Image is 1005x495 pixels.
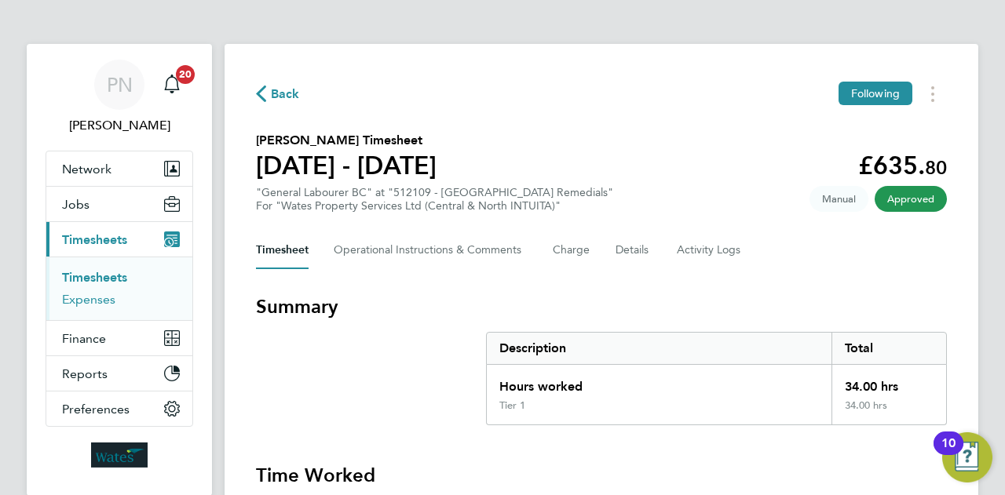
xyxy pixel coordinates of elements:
button: Timesheets Menu [919,82,947,106]
div: Tier 1 [499,399,525,412]
button: Operational Instructions & Comments [334,231,528,269]
h1: [DATE] - [DATE] [256,150,437,181]
button: Open Resource Center, 10 new notifications [942,432,992,482]
h2: [PERSON_NAME] Timesheet [256,131,437,150]
span: This timesheet was manually created. [809,186,868,212]
button: Finance [46,321,192,355]
span: Reports [62,366,108,381]
button: Details [616,231,652,269]
button: Timesheets [46,222,192,257]
button: Activity Logs [677,231,743,269]
button: Charge [553,231,590,269]
button: Network [46,151,192,186]
button: Preferences [46,391,192,426]
h3: Summary [256,294,947,319]
span: Timesheets [62,232,127,247]
button: Following [839,82,912,105]
span: This timesheet has been approved. [875,186,947,212]
span: Network [62,162,111,177]
button: Back [256,84,300,104]
span: Finance [62,331,106,346]
span: Preferences [62,402,130,417]
div: 10 [941,443,956,464]
div: Total [831,333,946,364]
div: Summary [486,332,947,425]
img: wates-logo-retina.png [91,442,148,468]
span: 20 [176,65,195,84]
button: Timesheet [256,231,309,269]
app-decimal: £635. [858,151,947,180]
button: Jobs [46,187,192,221]
span: 80 [925,156,947,179]
a: Expenses [62,292,115,307]
a: Timesheets [62,270,127,285]
a: Go to home page [46,442,193,468]
div: For "Wates Property Services Ltd (Central & North INTUITA)" [256,199,613,213]
span: Jobs [62,197,90,212]
span: Following [851,86,900,100]
div: Timesheets [46,257,192,320]
a: 20 [156,60,188,110]
a: PN[PERSON_NAME] [46,60,193,135]
span: Paul Norbury [46,116,193,135]
div: Hours worked [487,365,831,399]
h3: Time Worked [256,463,947,488]
div: Description [487,333,831,364]
div: 34.00 hrs [831,399,946,424]
button: Reports [46,356,192,391]
div: "General Labourer BC" at "512109 - [GEOGRAPHIC_DATA] Remedials" [256,186,613,213]
span: Back [271,85,300,104]
span: PN [107,75,133,95]
div: 34.00 hrs [831,365,946,399]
